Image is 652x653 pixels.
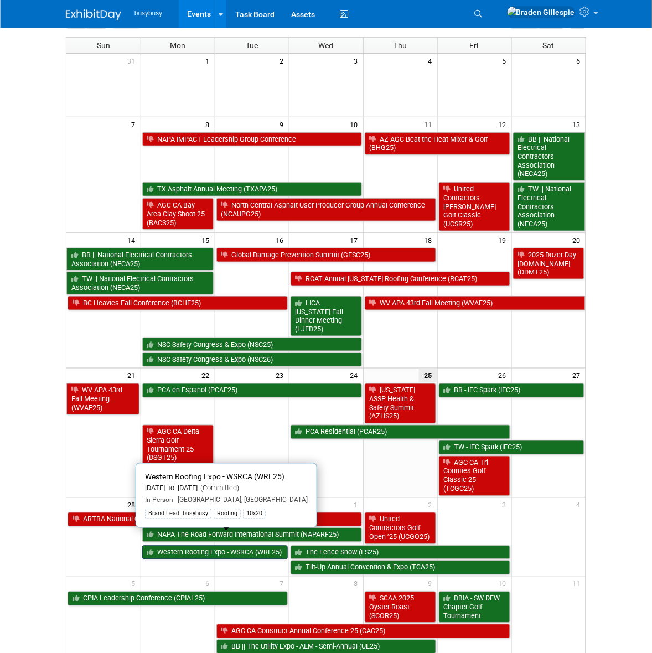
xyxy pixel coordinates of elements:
span: 17 [349,233,363,247]
span: 11 [423,117,437,131]
a: AGC CA Delta Sierra Golf Tournament 25 (DSGT25) [142,425,214,465]
span: [GEOGRAPHIC_DATA], [GEOGRAPHIC_DATA] [173,496,308,504]
a: DBIA - SW DFW Chapter Golf Tournament [439,592,510,623]
span: Thu [394,41,407,50]
span: 24 [349,369,363,382]
img: Braden Gillespie [507,6,576,18]
div: [DATE] to [DATE] [145,484,308,494]
a: NAPA IMPACT Leadership Group Conference [142,132,362,147]
span: 6 [576,54,586,68]
span: Fri [470,41,479,50]
span: 15 [201,233,215,247]
a: SCAA 2025 Oyster Roast (SCOR25) [365,592,436,623]
a: Global Damage Prevention Summit (GESC25) [216,248,436,262]
a: AGC CA Tri-Counties Golf Classic 25 (TCGC25) [439,456,510,496]
span: 16 [275,233,289,247]
a: AZ AGC Beat the Heat Mixer & Golf (BHG25) [365,132,510,155]
span: 21 [127,369,141,382]
span: 9 [279,117,289,131]
span: 14 [127,233,141,247]
a: Tilt-Up Annual Convention & Expo (TCA25) [291,561,510,575]
span: Sat [543,41,555,50]
a: TX Asphalt Annual Meeting (TXAPA25) [142,182,362,196]
span: 8 [205,117,215,131]
a: ARTBA National Convention ’25 (ART25) [68,512,362,527]
span: 13 [572,117,586,131]
a: TW || National Electrical Contractors Association (NECA25) [66,272,214,294]
a: RCAT Annual [US_STATE] Roofing Conference (RCAT25) [291,272,510,286]
span: 28 [127,498,141,512]
span: 2 [279,54,289,68]
span: Western Roofing Expo - WSRCA (WRE25) [145,473,284,481]
span: 4 [427,54,437,68]
span: In-Person [145,496,173,504]
span: 1 [353,498,363,512]
a: NSC Safety Congress & Expo (NSC26) [142,353,362,367]
span: Sun [97,41,110,50]
span: 7 [279,577,289,590]
div: Brand Lead: busybusy [145,509,211,519]
a: United Contractors Golf Open ’25 (UCGO25) [365,512,436,544]
span: 9 [427,577,437,590]
span: 18 [423,233,437,247]
span: 5 [501,54,511,68]
span: 10 [498,577,511,590]
span: 11 [572,577,586,590]
a: AGC CA Bay Area Clay Shoot 25 (BACS25) [142,198,214,230]
span: 20 [572,233,586,247]
a: LICA [US_STATE] Fall Dinner Meeting (LJFD25) [291,296,362,336]
span: 8 [353,577,363,590]
span: 23 [275,369,289,382]
a: PCA Residential (PCAR25) [291,425,510,439]
span: 31 [127,54,141,68]
a: 2025 Dozer Day [DOMAIN_NAME] (DDMT25) [513,248,585,279]
span: 12 [498,117,511,131]
span: (Committed) [198,484,239,493]
a: BC Heavies Fall Conference (BCHF25) [68,296,288,310]
a: PCA en Espanol (PCAE25) [142,383,362,398]
a: Western Roofing Expo - WSRCA (WRE25) [142,546,288,560]
span: 22 [201,369,215,382]
a: TW - IEC Spark (IEC25) [439,440,585,455]
span: 26 [498,369,511,382]
span: 2 [427,498,437,512]
a: TW || National Electrical Contractors Association (NECA25) [513,182,586,231]
a: The Fence Show (FS25) [291,546,510,560]
span: Mon [170,41,185,50]
span: 4 [576,498,586,512]
span: Tue [246,41,258,50]
a: CPIA Leadership Conference (CPIAL25) [68,592,288,606]
div: 10x20 [243,509,266,519]
a: BB || National Electrical Contractors Association (NECA25) [66,248,214,271]
img: ExhibitDay [66,9,121,20]
span: 1 [205,54,215,68]
span: 27 [572,369,586,382]
span: 25 [419,369,437,382]
a: AGC CA Construct Annual Conference 25 (CAC25) [216,624,510,639]
span: 7 [131,117,141,131]
a: North Central Asphalt User Producer Group Annual Conference (NCAUPG25) [216,198,436,221]
a: NAPA The Road Forward International Summit (NAPARF25) [142,528,362,542]
a: WV APA 43rd Fall Meeting (WVAF25) [365,296,586,310]
span: 6 [205,577,215,590]
span: 3 [501,498,511,512]
a: BB || National Electrical Contractors Association (NECA25) [513,132,586,182]
span: 3 [353,54,363,68]
span: Wed [319,41,334,50]
a: NSC Safety Congress & Expo (NSC25) [142,338,362,352]
a: United Contractors [PERSON_NAME] Golf Classic (UCSR25) [439,182,510,231]
span: busybusy [134,9,162,17]
a: [US_STATE] ASSP Health & Safety Summit (AZHS25) [365,383,436,424]
a: WV APA 43rd Fall Meeting (WVAF25) [66,383,139,415]
span: 5 [131,577,141,590]
span: 19 [498,233,511,247]
a: BB - IEC Spark (IEC25) [439,383,585,398]
span: 10 [349,117,363,131]
div: Roofing [214,509,241,519]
